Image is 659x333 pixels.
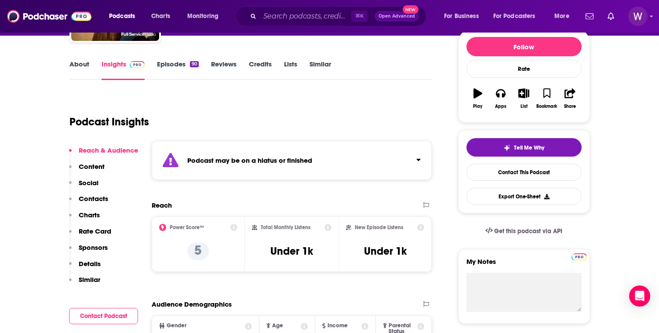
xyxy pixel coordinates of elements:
[466,83,489,114] button: Play
[244,6,435,26] div: Search podcasts, credits, & more...
[554,10,569,22] span: More
[489,83,512,114] button: Apps
[328,323,348,329] span: Income
[466,164,582,181] a: Contact This Podcast
[379,14,415,18] span: Open Advanced
[493,10,535,22] span: For Podcasters
[79,243,108,252] p: Sponsors
[494,227,562,235] span: Get this podcast via API
[572,252,587,260] a: Pro website
[103,9,146,23] button: open menu
[69,162,105,179] button: Content
[151,10,170,22] span: Charts
[564,104,576,109] div: Share
[629,285,650,307] div: Open Intercom Messenger
[309,60,331,80] a: Similar
[170,224,204,231] h2: Power Score™
[146,9,175,23] a: Charts
[438,9,490,23] button: open menu
[69,211,100,227] button: Charts
[488,9,548,23] button: open menu
[181,9,230,23] button: open menu
[628,7,648,26] button: Show profile menu
[69,60,89,80] a: About
[69,179,98,195] button: Social
[514,144,544,151] span: Tell Me Why
[466,188,582,205] button: Export One-Sheet
[444,10,479,22] span: For Business
[187,10,218,22] span: Monitoring
[79,146,138,154] p: Reach & Audience
[261,224,310,231] h2: Total Monthly Listens
[249,60,272,80] a: Credits
[521,104,528,109] div: List
[548,9,580,23] button: open menu
[7,8,91,25] img: Podchaser - Follow, Share and Rate Podcasts
[355,224,403,231] h2: New Episode Listens
[187,242,209,260] p: 5
[503,144,510,151] img: tell me why sparkle
[628,7,648,26] img: User Profile
[187,156,312,165] strong: Podcast may be on a hiatus or finished
[69,243,108,260] button: Sponsors
[535,83,558,114] button: Bookmark
[582,9,597,24] a: Show notifications dropdown
[351,11,368,22] span: ⌘ K
[260,9,351,23] input: Search podcasts, credits, & more...
[466,138,582,157] button: tell me why sparkleTell Me Why
[69,260,101,276] button: Details
[69,194,108,211] button: Contacts
[211,60,237,80] a: Reviews
[79,162,105,171] p: Content
[364,245,407,258] h3: Under 1k
[536,104,557,109] div: Bookmark
[558,83,581,114] button: Share
[270,245,313,258] h3: Under 1k
[79,227,111,235] p: Rate Card
[69,115,149,128] h1: Podcast Insights
[466,257,582,273] label: My Notes
[152,300,232,308] h2: Audience Demographics
[466,60,582,78] div: Rate
[604,9,618,24] a: Show notifications dropdown
[190,61,198,67] div: 90
[272,323,283,329] span: Age
[152,201,172,209] h2: Reach
[473,104,482,109] div: Play
[628,7,648,26] span: Logged in as williammwhite
[375,11,419,22] button: Open AdvancedNew
[572,253,587,260] img: Podchaser Pro
[478,220,570,242] a: Get this podcast via API
[79,211,100,219] p: Charts
[512,83,535,114] button: List
[69,308,138,324] button: Contact Podcast
[157,60,198,80] a: Episodes90
[152,141,432,180] section: Click to expand status details
[102,60,145,80] a: InsightsPodchaser Pro
[79,179,98,187] p: Social
[79,275,100,284] p: Similar
[403,5,419,14] span: New
[130,61,145,68] img: Podchaser Pro
[284,60,297,80] a: Lists
[79,260,101,268] p: Details
[495,104,506,109] div: Apps
[466,37,582,56] button: Follow
[167,323,186,329] span: Gender
[69,275,100,292] button: Similar
[109,10,135,22] span: Podcasts
[79,194,108,203] p: Contacts
[69,227,111,243] button: Rate Card
[69,146,138,162] button: Reach & Audience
